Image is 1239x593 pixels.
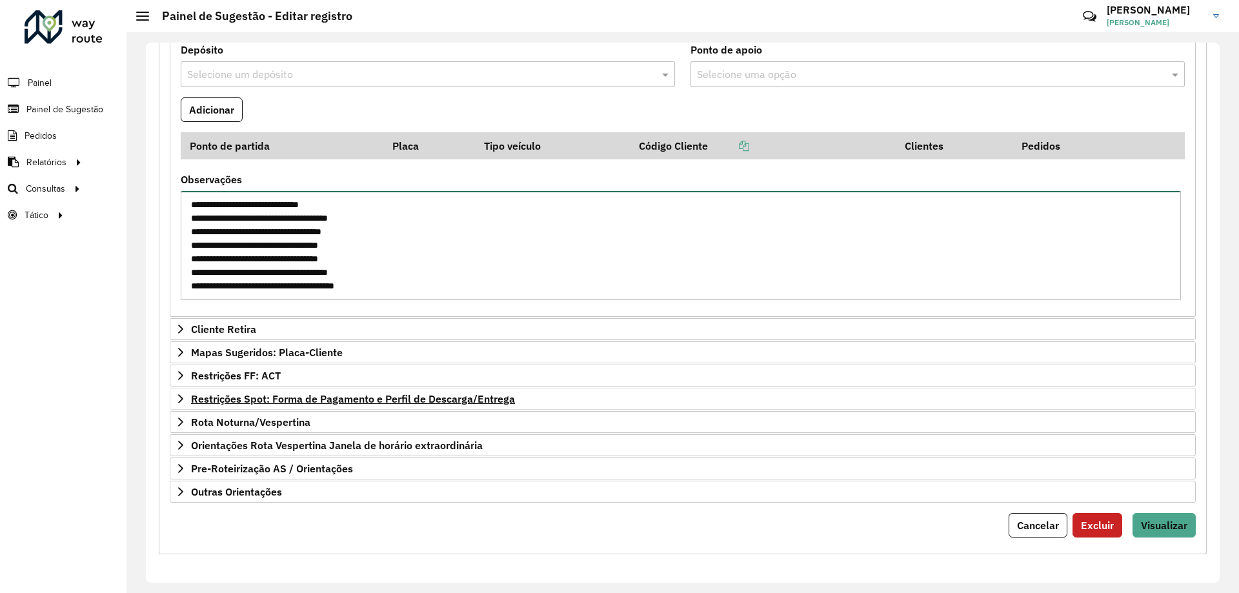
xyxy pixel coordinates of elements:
a: Outras Orientações [170,481,1196,503]
span: Relatórios [26,156,66,169]
label: Ponto de apoio [690,42,762,57]
span: Cliente Retira [191,324,256,334]
button: Excluir [1073,513,1122,538]
th: Ponto de partida [181,132,383,159]
th: Clientes [896,132,1012,159]
span: Rota Noturna/Vespertina [191,417,310,427]
label: Observações [181,172,242,187]
span: Pre-Roteirização AS / Orientações [191,463,353,474]
a: Contato Rápido [1076,3,1103,30]
a: Cliente Retira [170,318,1196,340]
span: Painel [28,76,52,90]
button: Adicionar [181,97,243,122]
a: Copiar [708,139,749,152]
h3: [PERSON_NAME] [1107,4,1204,16]
th: Código Cliente [630,132,896,159]
span: Painel de Sugestão [26,103,103,116]
button: Visualizar [1133,513,1196,538]
span: Cancelar [1017,519,1059,532]
span: Tático [25,208,48,222]
span: Restrições FF: ACT [191,370,281,381]
button: Cancelar [1009,513,1067,538]
span: Orientações Rota Vespertina Janela de horário extraordinária [191,440,483,450]
span: Consultas [26,182,65,196]
span: Mapas Sugeridos: Placa-Cliente [191,347,343,357]
a: Restrições FF: ACT [170,365,1196,387]
span: Visualizar [1141,519,1187,532]
span: Outras Orientações [191,487,282,497]
a: Pre-Roteirização AS / Orientações [170,457,1196,479]
a: Rota Noturna/Vespertina [170,411,1196,433]
th: Tipo veículo [475,132,630,159]
a: Restrições Spot: Forma de Pagamento e Perfil de Descarga/Entrega [170,388,1196,410]
label: Depósito [181,42,223,57]
span: [PERSON_NAME] [1107,17,1204,28]
a: Orientações Rota Vespertina Janela de horário extraordinária [170,434,1196,456]
span: Restrições Spot: Forma de Pagamento e Perfil de Descarga/Entrega [191,394,515,404]
a: Mapas Sugeridos: Placa-Cliente [170,341,1196,363]
th: Placa [383,132,475,159]
th: Pedidos [1012,132,1130,159]
span: Excluir [1081,519,1114,532]
span: Pedidos [25,129,57,143]
h2: Painel de Sugestão - Editar registro [149,9,352,23]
